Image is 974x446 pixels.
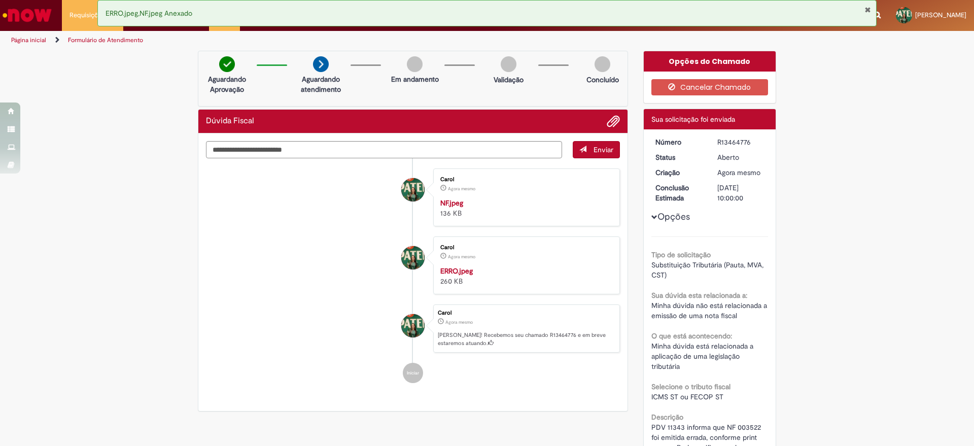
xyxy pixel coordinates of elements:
[864,6,871,14] button: Fechar Notificação
[448,186,475,192] time: 30/08/2025 10:22:35
[648,152,710,162] dt: Status
[445,319,473,325] span: Agora mesmo
[651,341,755,371] span: Minha dúvida está relacionada a aplicação de uma legislação tributária
[651,301,769,320] span: Minha dúvida não está relacionada a emissão de uma nota fiscal
[448,254,475,260] time: 30/08/2025 10:22:34
[651,250,711,259] b: Tipo de solicitação
[8,31,642,50] ul: Trilhas de página
[651,79,769,95] button: Cancelar Chamado
[717,137,764,147] div: R13464776
[644,51,776,72] div: Opções do Chamado
[440,266,473,276] a: ERRO.jpeg
[648,167,710,178] dt: Criação
[401,178,425,201] div: Carol
[11,36,46,44] a: Página inicial
[440,245,609,251] div: Carol
[202,74,252,94] p: Aguardando Aprovação
[440,198,609,218] div: 136 KB
[407,56,423,72] img: img-circle-grey.png
[651,331,732,340] b: O que está acontecendo:
[68,36,143,44] a: Formulário de Atendimento
[438,310,614,316] div: Carol
[448,186,475,192] span: Agora mesmo
[595,56,610,72] img: img-circle-grey.png
[607,115,620,128] button: Adicionar anexos
[717,167,764,178] div: 30/08/2025 10:22:36
[445,319,473,325] time: 30/08/2025 10:22:36
[651,392,723,401] span: ICMS ST ou FECOP ST
[440,198,463,208] a: NF.jpeg
[219,56,235,72] img: check-circle-green.png
[651,382,730,391] b: Selecione o tributo fiscal
[573,141,620,158] button: Enviar
[651,413,683,422] b: Descrição
[401,246,425,269] div: Carol
[651,260,766,280] span: Substituição Tributária (Pauta, MVA, CST)
[1,5,53,25] img: ServiceNow
[717,168,760,177] span: Agora mesmo
[651,115,735,124] span: Sua solicitação foi enviada
[106,9,192,18] span: ERRO.jpeg,NF.jpeg Anexado
[651,291,747,300] b: Sua dúvida esta relacionada a:
[717,168,760,177] time: 30/08/2025 10:22:36
[494,75,524,85] p: Validação
[296,74,345,94] p: Aguardando atendimento
[438,331,614,347] p: [PERSON_NAME]! Recebemos seu chamado R13464776 e em breve estaremos atuando.
[206,304,620,353] li: Carol
[440,177,609,183] div: Carol
[594,145,613,154] span: Enviar
[206,117,254,126] h2: Dúvida Fiscal Histórico de tíquete
[501,56,516,72] img: img-circle-grey.png
[206,158,620,394] ul: Histórico de tíquete
[401,314,425,337] div: Carol
[648,183,710,203] dt: Conclusão Estimada
[206,141,562,158] textarea: Digite sua mensagem aqui...
[717,152,764,162] div: Aberto
[915,11,966,19] span: [PERSON_NAME]
[586,75,619,85] p: Concluído
[648,137,710,147] dt: Número
[69,10,105,20] span: Requisições
[448,254,475,260] span: Agora mesmo
[717,183,764,203] div: [DATE] 10:00:00
[440,266,609,286] div: 260 KB
[391,74,439,84] p: Em andamento
[313,56,329,72] img: arrow-next.png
